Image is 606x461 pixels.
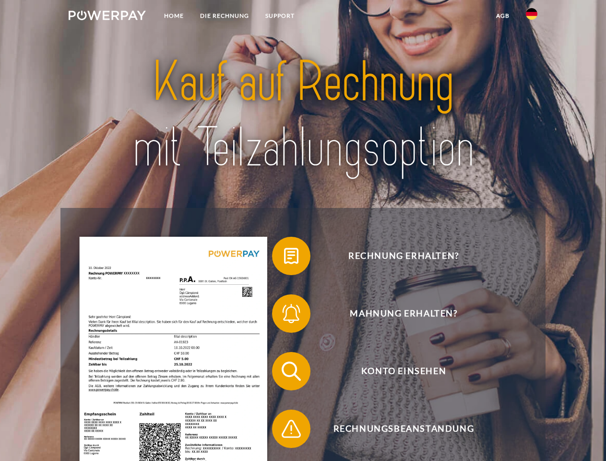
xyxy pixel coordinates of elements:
img: de [526,8,537,20]
span: Konto einsehen [286,352,521,390]
img: qb_bill.svg [279,244,303,268]
img: qb_search.svg [279,359,303,383]
img: title-powerpay_de.svg [92,46,514,184]
span: Rechnungsbeanstandung [286,410,521,448]
span: Rechnung erhalten? [286,237,521,275]
button: Konto einsehen [272,352,522,390]
img: qb_warning.svg [279,417,303,441]
a: agb [488,7,518,24]
button: Rechnungsbeanstandung [272,410,522,448]
img: qb_bell.svg [279,302,303,326]
a: Home [156,7,192,24]
a: SUPPORT [257,7,303,24]
button: Rechnung erhalten? [272,237,522,275]
a: DIE RECHNUNG [192,7,257,24]
button: Mahnung erhalten? [272,294,522,333]
img: logo-powerpay-white.svg [69,11,146,20]
span: Mahnung erhalten? [286,294,521,333]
